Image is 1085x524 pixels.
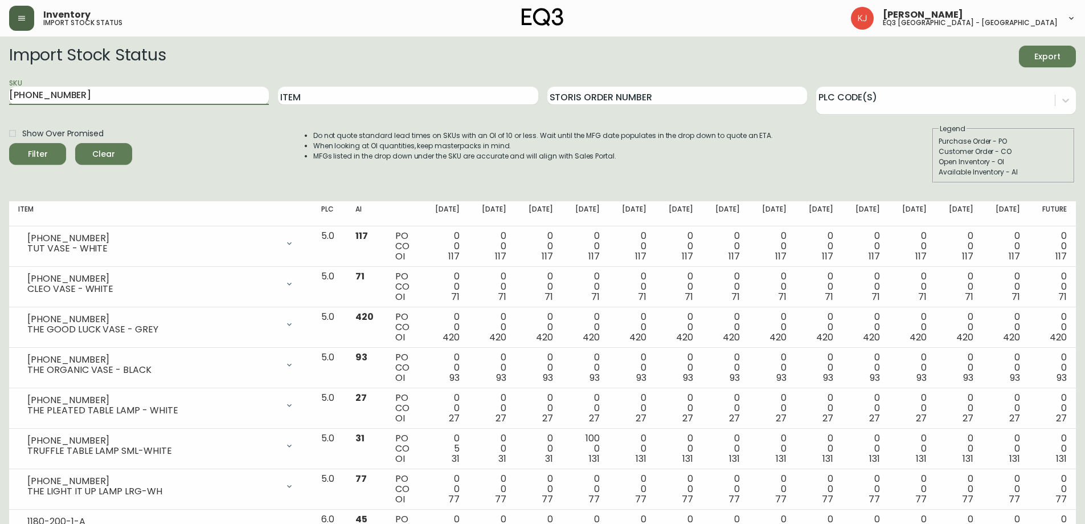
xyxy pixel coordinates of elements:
th: [DATE] [656,201,702,226]
span: 27 [776,412,787,425]
div: 0 5 [431,433,460,464]
span: 71 [1012,290,1020,303]
div: 0 0 [945,433,973,464]
th: [DATE] [936,201,982,226]
span: 93 [730,371,740,384]
th: [DATE] [982,201,1029,226]
div: 0 0 [805,312,833,343]
span: 420 [863,331,880,344]
div: 0 0 [992,474,1020,505]
legend: Legend [939,124,967,134]
span: 71 [778,290,787,303]
span: 77 [682,493,693,506]
div: 0 0 [851,433,880,464]
div: 0 0 [851,352,880,383]
span: 117 [775,250,787,263]
div: 0 0 [851,231,880,262]
span: Show Over Promised [22,128,104,140]
div: 0 0 [898,231,927,262]
span: 93 [683,371,693,384]
span: 117 [635,250,646,263]
span: 27 [1056,412,1067,425]
li: MFGs listed in the drop down under the SKU are accurate and will align with Sales Portal. [313,151,773,161]
span: OI [395,331,405,344]
div: [PHONE_NUMBER] [27,395,278,405]
th: [DATE] [422,201,469,226]
div: TUT VASE - WHITE [27,243,278,254]
div: 0 0 [1038,433,1067,464]
span: 71 [731,290,740,303]
span: 131 [1056,452,1067,465]
span: 420 [489,331,506,344]
div: 0 0 [992,393,1020,424]
h2: Import Stock Status [9,46,166,67]
div: 0 0 [571,231,600,262]
span: 131 [589,452,600,465]
div: 0 0 [665,352,693,383]
span: OI [395,371,405,384]
span: 131 [869,452,880,465]
div: 0 0 [758,393,787,424]
td: 5.0 [312,226,346,267]
span: Clear [84,147,123,161]
th: [DATE] [749,201,796,226]
span: 27 [589,412,600,425]
span: 117 [588,250,600,263]
div: 0 0 [478,312,506,343]
div: 0 0 [618,393,646,424]
span: 77 [448,493,460,506]
span: 27 [542,412,553,425]
td: 5.0 [312,348,346,388]
div: 0 0 [711,352,740,383]
span: 71 [685,290,693,303]
span: 71 [498,290,506,303]
span: 71 [451,290,460,303]
span: 420 [769,331,787,344]
span: 71 [355,270,365,283]
div: 0 0 [665,312,693,343]
div: 0 0 [851,474,880,505]
th: [DATE] [842,201,889,226]
span: OI [395,452,405,465]
img: 24a625d34e264d2520941288c4a55f8e [851,7,874,30]
span: 131 [729,452,740,465]
span: 77 [355,472,367,485]
div: Filter [28,147,48,161]
div: 0 0 [525,433,553,464]
th: [DATE] [469,201,515,226]
span: 77 [822,493,833,506]
span: 117 [495,250,506,263]
span: 27 [963,412,973,425]
div: Customer Order - CO [939,147,1068,157]
span: 77 [635,493,646,506]
div: 0 0 [945,393,973,424]
span: 117 [822,250,833,263]
div: 0 0 [525,393,553,424]
span: 93 [963,371,973,384]
span: 27 [682,412,693,425]
div: 0 0 [478,433,506,464]
div: 0 0 [945,271,973,302]
span: OI [395,412,405,425]
td: 5.0 [312,388,346,429]
span: 31 [498,452,506,465]
div: Open Inventory - OI [939,157,1068,167]
span: 71 [825,290,833,303]
div: TRUFFLE TABLE LAMP SML-WHITE [27,446,278,456]
span: 31 [355,432,365,445]
div: 0 0 [898,312,927,343]
div: [PHONE_NUMBER] [27,476,278,486]
span: 71 [544,290,553,303]
span: 77 [1055,493,1067,506]
div: 0 0 [618,433,646,464]
div: 0 0 [525,312,553,343]
div: 0 0 [478,393,506,424]
button: Filter [9,143,66,165]
div: 0 0 [805,474,833,505]
div: 0 0 [898,474,927,505]
span: 27 [822,412,833,425]
span: 27 [449,412,460,425]
div: 0 0 [431,393,460,424]
div: 0 0 [665,433,693,464]
span: OI [395,250,405,263]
